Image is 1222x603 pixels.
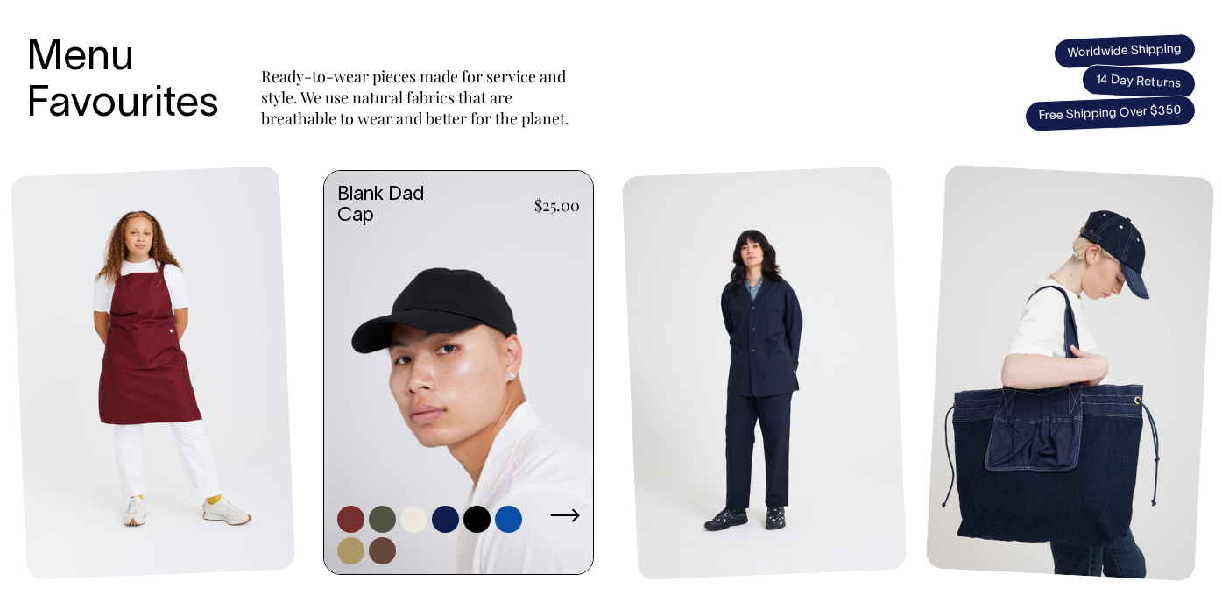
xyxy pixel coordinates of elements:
img: Store Bag [926,164,1215,580]
p: Ready-to-wear pieces made for service and style. We use natural fabrics that are breathable to we... [261,66,576,129]
img: Unstructured Blazer [622,166,908,580]
img: Mo Apron [11,166,296,580]
span: 14 Day Returns [1081,64,1197,101]
h3: Menu Favourites [26,36,219,129]
span: Free Shipping Over $350 [1024,95,1196,132]
span: Worldwide Shipping [1053,32,1196,69]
